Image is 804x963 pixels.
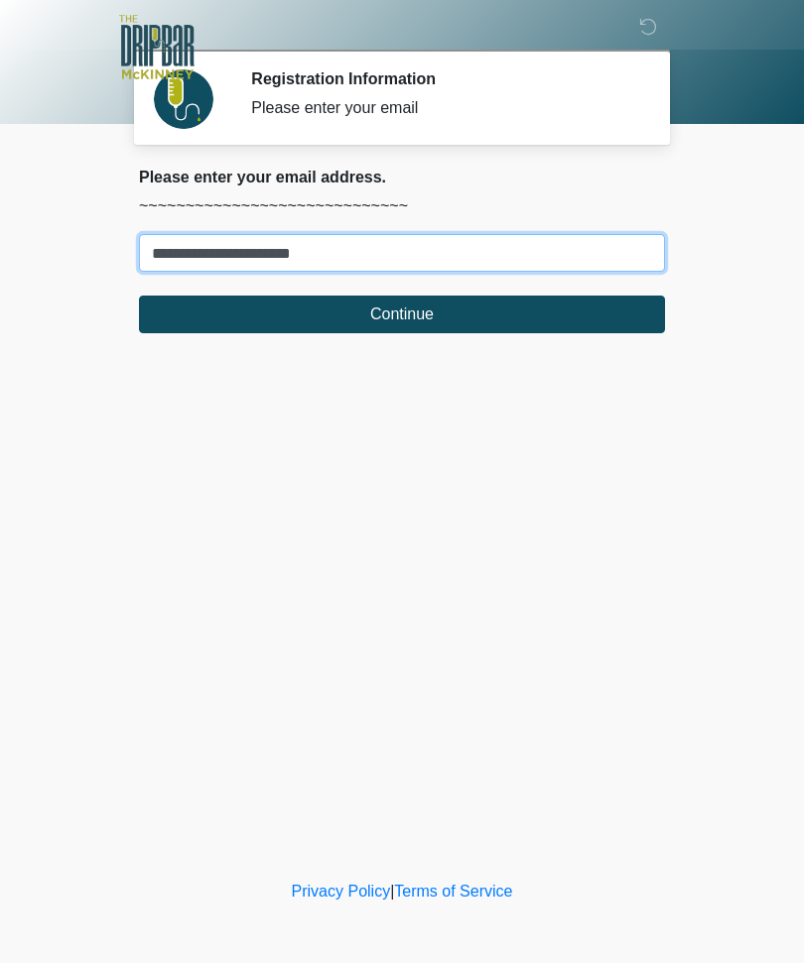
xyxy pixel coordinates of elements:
img: The DRIPBaR - McKinney Logo [119,15,195,79]
a: | [390,883,394,900]
a: Privacy Policy [292,883,391,900]
button: Continue [139,296,665,333]
img: Agent Avatar [154,69,213,129]
p: ~~~~~~~~~~~~~~~~~~~~~~~~~~~~~ [139,194,665,218]
h2: Please enter your email address. [139,168,665,186]
a: Terms of Service [394,883,512,900]
div: Please enter your email [251,96,635,120]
